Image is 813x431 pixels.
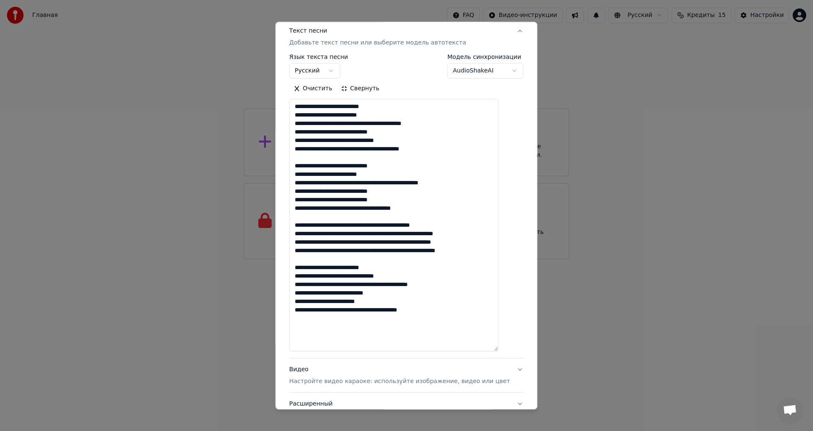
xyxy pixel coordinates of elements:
[289,27,327,36] div: Текст песни
[289,82,337,96] button: Очистить
[289,393,523,415] button: Расширенный
[289,39,466,47] p: Добавьте текст песни или выберите модель автотекста
[289,54,523,359] div: Текст песниДобавьте текст песни или выберите модель автотекста
[337,82,384,96] button: Свернуть
[289,54,348,60] label: Язык текста песни
[289,366,510,386] div: Видео
[448,54,524,60] label: Модель синхронизации
[289,378,510,386] p: Настройте видео караоке: используйте изображение, видео или цвет
[289,20,523,54] button: Текст песниДобавьте текст песни или выберите модель автотекста
[289,359,523,393] button: ВидеоНастройте видео караоке: используйте изображение, видео или цвет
